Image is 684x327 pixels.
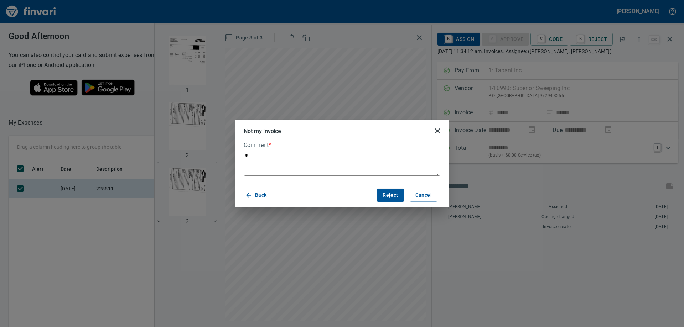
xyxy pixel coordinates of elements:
button: Back [244,189,270,202]
button: close [429,122,446,139]
button: Cancel [410,189,437,202]
label: Comment [244,142,440,148]
button: Reject [377,189,404,202]
span: Back [247,191,267,200]
span: Reject [383,191,398,200]
h5: Not my invoice [244,127,281,135]
span: Cancel [415,191,432,200]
